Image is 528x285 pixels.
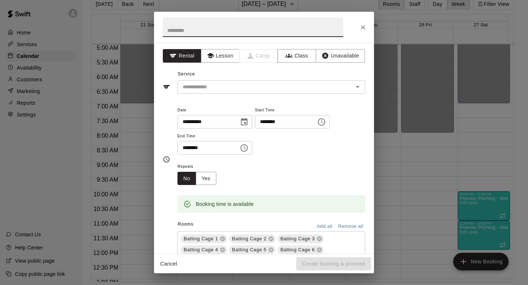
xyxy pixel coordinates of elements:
[255,106,330,115] span: Start Time
[181,245,227,254] div: Batting Cage 4
[196,172,216,185] button: Yes
[181,234,227,243] div: Batting Cage 1
[316,49,365,63] button: Unavailable
[313,221,336,232] button: Add all
[163,83,170,90] svg: Service
[352,82,363,92] button: Open
[336,221,365,232] button: Remove all
[237,141,252,155] button: Choose time, selected time is 10:45 AM
[229,235,269,243] span: Batting Cage 2
[356,21,370,34] button: Close
[278,234,324,243] div: Batting Cage 3
[177,172,196,185] button: No
[163,49,201,63] button: Rental
[237,115,252,129] button: Choose date, selected date is Sep 25, 2025
[177,162,222,172] span: Repeats
[177,172,216,185] div: outlined button group
[177,132,252,141] span: End Time
[163,156,170,163] svg: Timing
[181,246,221,253] span: Batting Cage 4
[178,71,195,77] span: Service
[178,222,194,227] span: Rooms
[229,245,275,254] div: Batting Cage 5
[177,106,252,115] span: Date
[278,246,318,253] span: Batting Cage 6
[201,49,239,63] button: Lesson
[181,235,221,243] span: Batting Cage 1
[239,49,278,63] span: Camps can only be created in the Services page
[278,49,316,63] button: Class
[314,115,329,129] button: Choose time, selected time is 10:15 AM
[229,234,275,243] div: Batting Cage 2
[229,246,269,253] span: Batting Cage 5
[278,235,318,243] span: Batting Cage 3
[157,257,180,271] button: Cancel
[278,245,324,254] div: Batting Cage 6
[196,197,254,211] div: Booking time is available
